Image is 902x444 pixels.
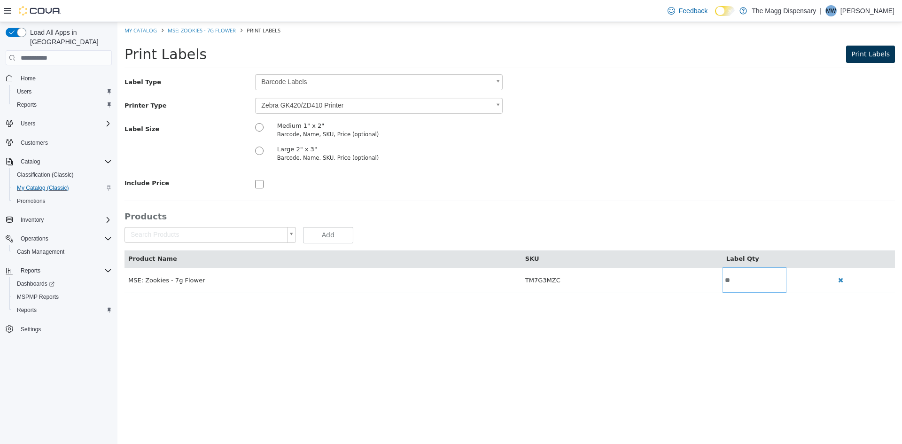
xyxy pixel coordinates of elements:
[9,195,116,208] button: Promotions
[50,5,118,12] a: MSE: Zookies - 7g Flower
[17,88,31,95] span: Users
[826,5,836,16] span: MW
[17,265,44,276] button: Reports
[13,169,78,180] a: Classification (Classic)
[17,280,54,288] span: Dashboards
[404,228,605,245] th: SKU
[13,182,73,194] a: My Catalog (Classic)
[13,278,58,289] a: Dashboards
[9,181,116,195] button: My Catalog (Classic)
[9,277,116,290] a: Dashboards
[664,1,711,20] a: Feedback
[19,6,61,16] img: Cova
[2,322,116,336] button: Settings
[21,216,44,224] span: Inventory
[138,53,373,68] span: Barcode Labels
[17,293,59,301] span: MSPMP Reports
[9,85,116,98] button: Users
[13,246,112,257] span: Cash Management
[17,101,37,109] span: Reports
[840,5,894,16] p: [PERSON_NAME]
[729,23,778,41] button: Print Labels
[8,205,166,220] span: Search Products
[129,5,163,12] span: Print Labels
[21,75,36,82] span: Home
[160,123,364,132] div: Large 2" x 3"
[7,24,89,40] span: Print Labels
[7,245,404,271] td: MSE: Zookies - 7g Flower
[13,291,62,303] a: MSPMP Reports
[17,171,74,179] span: Classification (Classic)
[13,278,112,289] span: Dashboards
[13,195,49,207] a: Promotions
[7,5,39,12] a: My Catalog
[9,98,116,111] button: Reports
[17,214,47,226] button: Inventory
[404,245,605,271] td: TM7G3MZC
[9,245,116,258] button: Cash Management
[13,304,40,316] a: Reports
[2,155,116,168] button: Catalog
[138,52,385,68] a: Barcode Labels
[734,28,772,36] span: Print Labels
[17,214,112,226] span: Inventory
[17,248,64,256] span: Cash Management
[160,109,364,117] div: Barcode, Name, SKU, Price (optional)
[7,189,778,200] h3: Products
[13,291,112,303] span: MSPMP Reports
[13,304,112,316] span: Reports
[160,99,364,109] div: Medium 1" x 2"
[752,5,816,16] p: The Magg Dispensary
[138,76,385,92] a: Zebra GK420/ZD410 Printer
[21,158,40,165] span: Catalog
[13,86,112,97] span: Users
[160,132,364,140] div: Barcode, Name, SKU, Price (optional)
[21,267,40,274] span: Reports
[7,228,404,245] th: Product Name
[17,184,69,192] span: My Catalog (Classic)
[21,235,48,242] span: Operations
[17,118,39,129] button: Users
[9,304,116,317] button: Reports
[9,290,116,304] button: MSPMP Reports
[17,137,52,148] a: Customers
[2,71,116,85] button: Home
[6,67,112,360] nav: Complex example
[7,205,179,221] a: Search Products
[679,6,708,16] span: Feedback
[17,137,112,148] span: Customers
[2,117,116,130] button: Users
[7,56,44,63] span: Label Type
[17,118,112,129] span: Users
[13,182,112,194] span: My Catalog (Classic)
[13,246,68,257] a: Cash Management
[13,169,112,180] span: Classification (Classic)
[7,103,42,110] span: Label Size
[138,76,373,91] span: Zebra GK420/ZD410 Printer
[2,232,116,245] button: Operations
[186,205,236,221] button: Add
[2,264,116,277] button: Reports
[17,73,39,84] a: Home
[13,195,112,207] span: Promotions
[13,99,40,110] a: Reports
[2,213,116,226] button: Inventory
[13,99,112,110] span: Reports
[820,5,822,16] p: |
[17,156,44,167] button: Catalog
[17,72,112,84] span: Home
[21,326,41,333] span: Settings
[17,233,112,244] span: Operations
[26,28,112,47] span: Load All Apps in [GEOGRAPHIC_DATA]
[9,168,116,181] button: Classification (Classic)
[17,156,112,167] span: Catalog
[715,6,735,16] input: Dark Mode
[605,228,669,245] th: Label Qty
[17,197,46,205] span: Promotions
[7,80,49,87] span: Printer Type
[17,233,52,244] button: Operations
[7,157,52,164] span: Include Price
[825,5,837,16] div: Mark Wilson
[17,265,112,276] span: Reports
